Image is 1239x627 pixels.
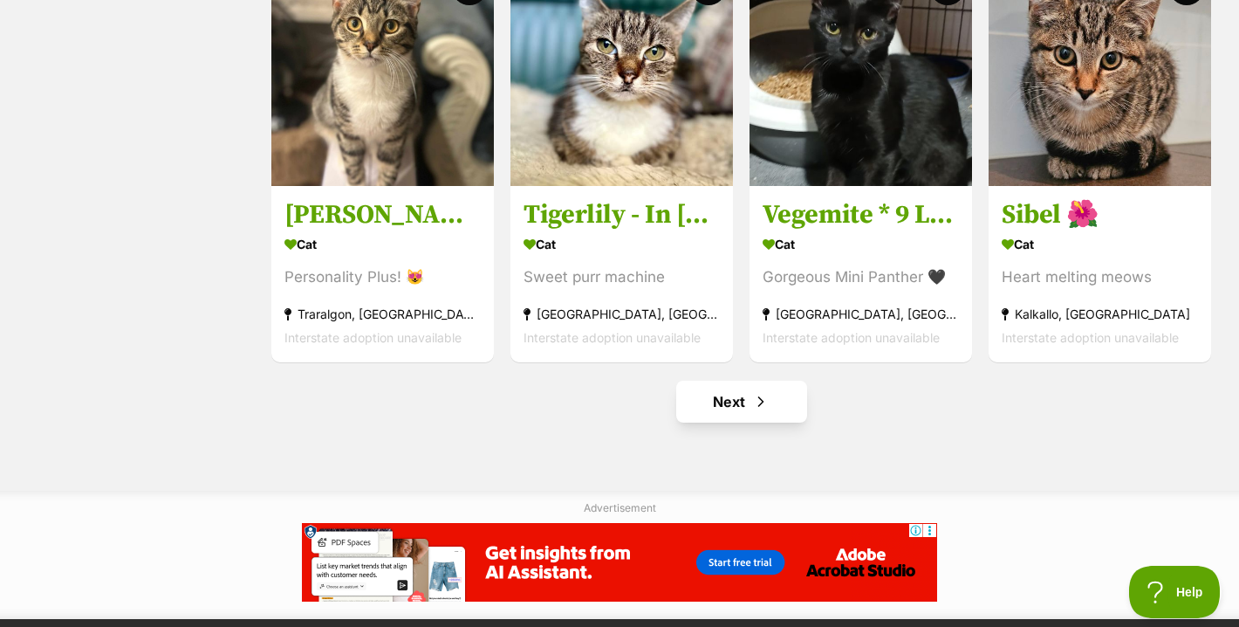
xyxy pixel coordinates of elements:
[763,331,940,346] span: Interstate adoption unavailable
[271,186,494,363] a: [PERSON_NAME] *9 Lives Project Rescue* Cat Personality Plus! 😻 Traralgon, [GEOGRAPHIC_DATA] Inter...
[763,266,959,290] div: Gorgeous Mini Panther 🖤
[1002,199,1198,232] h3: Sibel 🌺
[1002,331,1179,346] span: Interstate adoption unavailable
[1129,566,1222,618] iframe: Help Scout Beacon - Open
[284,303,481,327] div: Traralgon, [GEOGRAPHIC_DATA]
[302,523,937,602] iframe: Advertisement
[676,381,807,423] a: Next page
[284,199,481,232] h3: [PERSON_NAME] *9 Lives Project Rescue*
[524,303,720,327] div: [GEOGRAPHIC_DATA], [GEOGRAPHIC_DATA]
[1002,232,1198,258] div: Cat
[763,199,959,232] h3: Vegemite * 9 Lives Project Rescue*
[1002,266,1198,290] div: Heart melting meows
[763,232,959,258] div: Cat
[510,186,733,363] a: Tigerlily - In [PERSON_NAME] care in [GEOGRAPHIC_DATA] Cat Sweet purr machine [GEOGRAPHIC_DATA], ...
[284,232,481,258] div: Cat
[989,186,1211,363] a: Sibel 🌺 Cat Heart melting meows Kalkallo, [GEOGRAPHIC_DATA] Interstate adoption unavailable favou...
[763,303,959,327] div: [GEOGRAPHIC_DATA], [GEOGRAPHIC_DATA]
[524,266,720,290] div: Sweet purr machine
[270,381,1213,423] nav: Pagination
[524,199,720,232] h3: Tigerlily - In [PERSON_NAME] care in [GEOGRAPHIC_DATA]
[284,331,462,346] span: Interstate adoption unavailable
[1002,303,1198,327] div: Kalkallo, [GEOGRAPHIC_DATA]
[524,331,701,346] span: Interstate adoption unavailable
[524,232,720,258] div: Cat
[284,266,481,290] div: Personality Plus! 😻
[750,186,972,363] a: Vegemite * 9 Lives Project Rescue* Cat Gorgeous Mini Panther 🖤 [GEOGRAPHIC_DATA], [GEOGRAPHIC_DAT...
